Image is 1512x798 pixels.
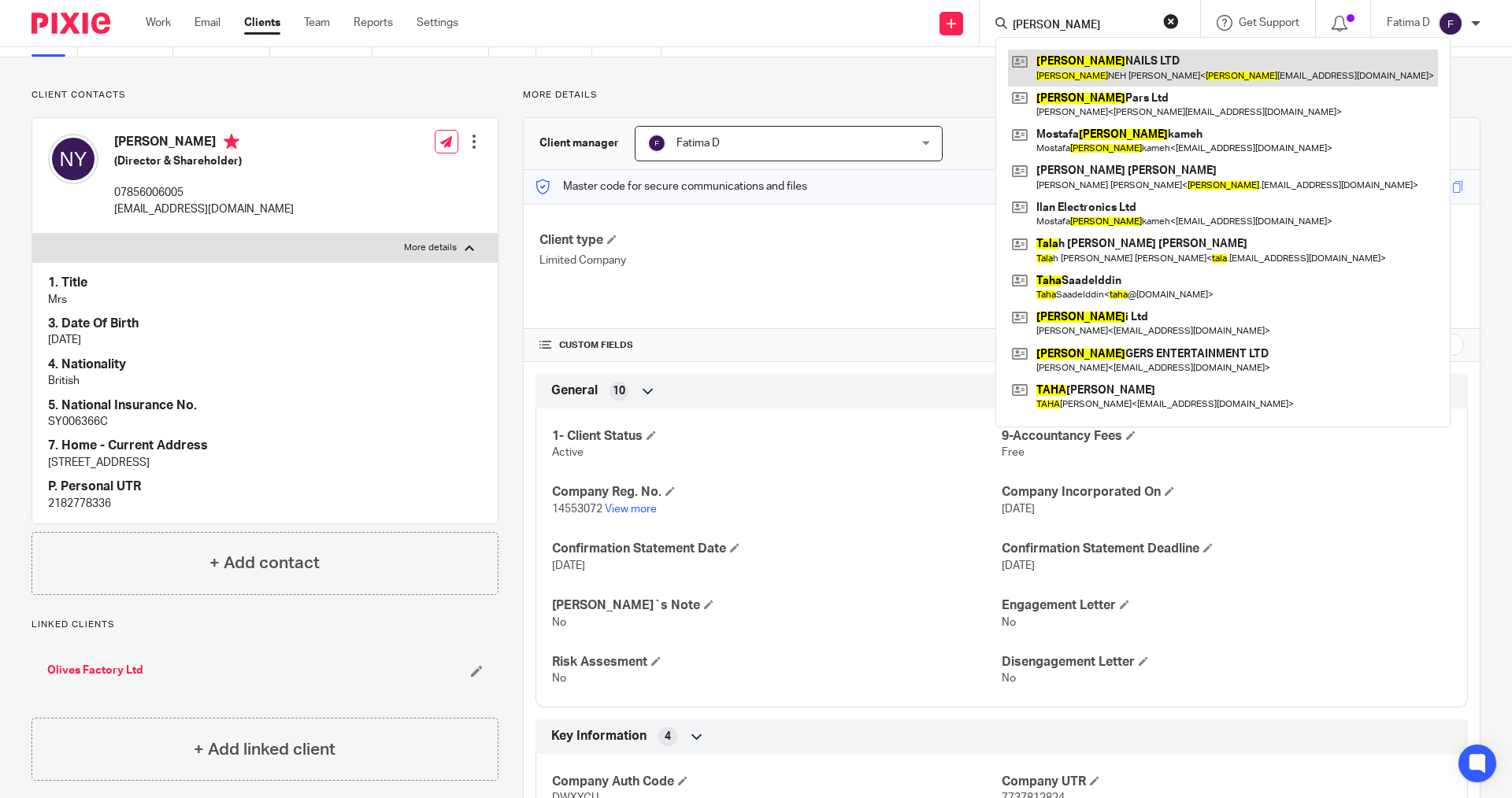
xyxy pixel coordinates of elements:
[552,617,566,628] span: No
[552,673,566,684] span: No
[48,357,482,373] h4: 4. Nationality
[194,737,335,762] h4: + Add linked client
[523,89,1480,102] p: More details
[354,15,393,31] a: Reports
[48,316,482,332] h4: 3. Date Of Birth
[535,179,807,194] p: Master code for secure communications and files
[552,597,1002,614] h4: [PERSON_NAME]`s Note
[48,397,482,414] h4: 5. National Insurance No.
[1002,673,1016,684] span: No
[1002,560,1035,571] span: [DATE]
[552,560,585,571] span: [DATE]
[551,382,598,399] span: General
[552,484,1002,501] h4: Company Reg. No.
[613,383,625,399] span: 10
[539,135,619,151] h3: Client manager
[48,292,482,308] p: Mrs
[209,551,320,575] h4: + Add contact
[48,478,482,495] h4: P. Personal UTR
[48,438,482,454] h4: 7. Home - Current Address
[114,201,294,217] p: [EMAIL_ADDRESS][DOMAIN_NAME]
[539,339,1002,352] h4: CUSTOM FIELDS
[417,15,458,31] a: Settings
[1163,13,1179,29] button: Clear
[31,89,498,102] p: Client contacts
[551,728,647,744] span: Key Information
[1387,15,1430,31] p: Fatima D
[647,134,666,153] img: svg%3E
[48,455,482,471] p: [STREET_ADDRESS]
[146,15,171,31] a: Work
[539,232,1002,249] h4: Client type
[114,134,294,153] h4: [PERSON_NAME]
[552,774,1002,790] h4: Company Auth Code
[114,185,294,201] p: 07856006005
[48,275,482,291] h4: 1. Title
[1002,597,1451,614] h4: Engagement Letter
[605,504,657,515] a: View more
[665,729,671,744] span: 4
[552,541,1002,557] h4: Confirmation Statement Date
[1011,19,1153,33] input: Search
[1002,484,1451,501] h4: Company Incorporated On
[48,373,482,389] p: British
[539,253,1002,268] p: Limited Company
[48,134,98,184] img: svg%3E
[48,332,482,348] p: [DATE]
[1002,654,1451,671] h4: Disengagement Letter
[1438,11,1463,36] img: svg%3E
[195,15,220,31] a: Email
[1002,774,1451,790] h4: Company UTR
[1002,617,1016,628] span: No
[552,504,602,515] span: 14553072
[114,153,294,169] h5: (Director & Shareholder)
[31,13,110,34] img: Pixie
[1002,504,1035,515] span: [DATE]
[31,619,498,631] p: Linked clients
[676,138,720,149] span: Fatima D
[244,15,280,31] a: Clients
[1002,428,1451,445] h4: 9-Accountancy Fees
[552,428,1002,445] h4: 1- Client Status
[47,663,143,678] a: Olives Factory Ltd
[404,242,457,254] p: More details
[1239,17,1299,28] span: Get Support
[224,134,239,150] i: Primary
[48,414,482,430] p: SY006366C
[1002,447,1025,458] span: Free
[1002,541,1451,557] h4: Confirmation Statement Deadline
[48,496,482,512] p: 2182778336
[552,654,1002,671] h4: Risk Assesment
[304,15,330,31] a: Team
[552,447,584,458] span: Active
